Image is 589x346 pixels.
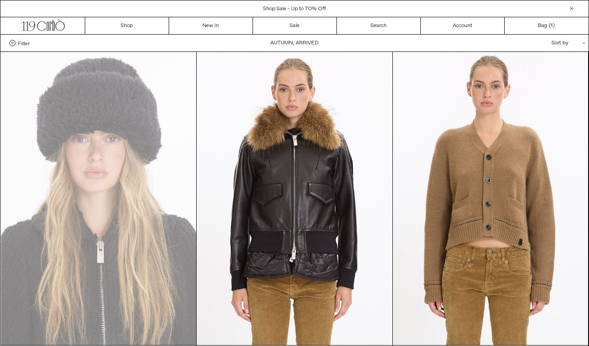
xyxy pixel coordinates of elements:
[253,17,337,34] a: Sale
[551,22,555,30] span: )
[263,5,326,12] a: Shop Sale - Up to 70% Off
[85,17,169,34] a: Shop
[169,17,253,34] a: New In
[500,35,580,51] div: Sort by
[18,40,30,46] span: Filter
[1,52,197,345] img: Sacai’s puffy beanie
[337,17,421,34] a: Search
[197,52,392,345] img: Sacai Leather Blousen
[551,22,553,29] span: 1
[505,17,589,34] a: Bag ()
[421,17,505,34] a: Account
[393,52,589,345] img: Sacai Cashmere Knit Cardigan in beige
